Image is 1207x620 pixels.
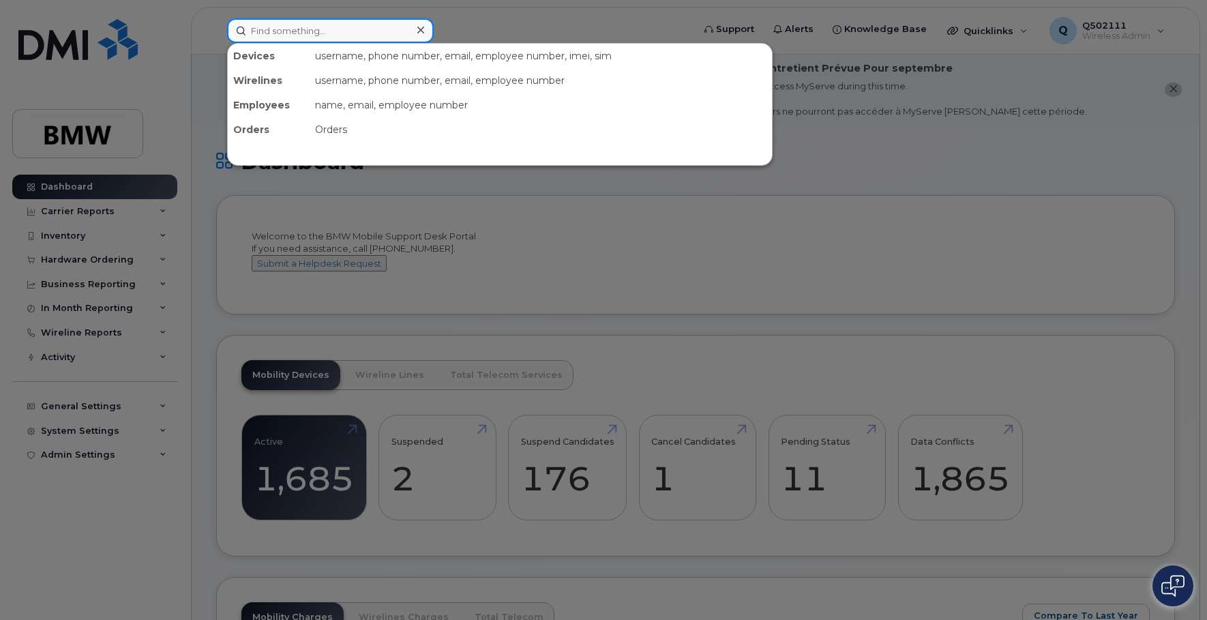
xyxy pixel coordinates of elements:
div: name, email, employee number [310,93,772,117]
div: Orders [228,117,310,142]
div: Devices [228,44,310,68]
div: Wirelines [228,68,310,93]
div: username, phone number, email, employee number [310,68,772,93]
img: Open chat [1161,575,1184,597]
div: Employees [228,93,310,117]
div: username, phone number, email, employee number, imei, sim [310,44,772,68]
div: Orders [310,117,772,142]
